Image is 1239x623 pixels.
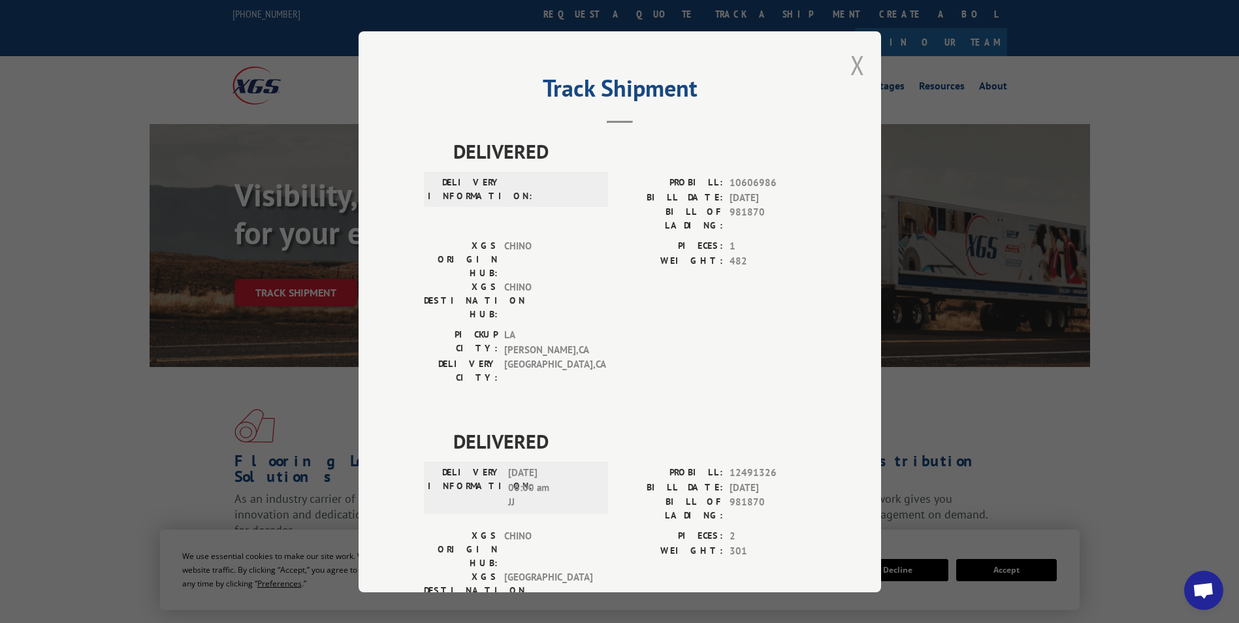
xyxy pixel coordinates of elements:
[730,480,816,495] span: [DATE]
[504,328,592,357] span: LA [PERSON_NAME] , CA
[850,48,865,82] button: Close modal
[424,79,816,104] h2: Track Shipment
[453,426,816,456] span: DELIVERED
[620,543,723,558] label: WEIGHT:
[424,570,498,611] label: XGS DESTINATION HUB:
[620,495,723,522] label: BILL OF LADING:
[424,328,498,357] label: PICKUP CITY:
[730,190,816,205] span: [DATE]
[453,136,816,166] span: DELIVERED
[620,205,723,232] label: BILL OF LADING:
[428,176,502,203] label: DELIVERY INFORMATION:
[730,529,816,544] span: 2
[1184,571,1223,610] div: Open chat
[620,253,723,268] label: WEIGHT:
[730,176,816,191] span: 10606986
[620,466,723,481] label: PROBILL:
[730,239,816,254] span: 1
[730,205,816,232] span: 981870
[508,466,596,510] span: [DATE] 06:00 am JJ
[620,480,723,495] label: BILL DATE:
[504,570,592,611] span: [GEOGRAPHIC_DATA]
[620,529,723,544] label: PIECES:
[424,529,498,570] label: XGS ORIGIN HUB:
[730,495,816,522] span: 981870
[620,239,723,254] label: PIECES:
[730,466,816,481] span: 12491326
[424,239,498,280] label: XGS ORIGIN HUB:
[428,466,502,510] label: DELIVERY INFORMATION:
[620,176,723,191] label: PROBILL:
[730,253,816,268] span: 482
[504,357,592,385] span: [GEOGRAPHIC_DATA] , CA
[504,280,592,321] span: CHINO
[620,190,723,205] label: BILL DATE:
[424,280,498,321] label: XGS DESTINATION HUB:
[504,529,592,570] span: CHINO
[730,543,816,558] span: 301
[424,357,498,385] label: DELIVERY CITY:
[504,239,592,280] span: CHINO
